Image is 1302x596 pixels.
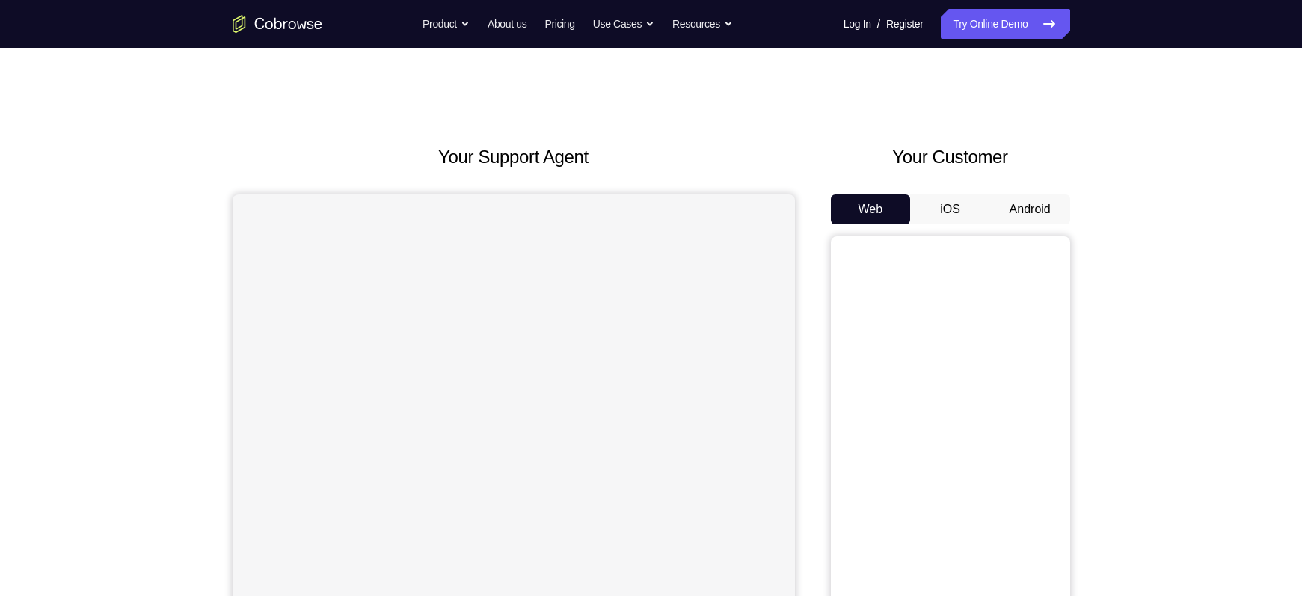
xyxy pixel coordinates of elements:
a: Log In [844,9,871,39]
a: Register [886,9,923,39]
button: Product [423,9,470,39]
h2: Your Support Agent [233,144,795,170]
a: Pricing [544,9,574,39]
button: Android [990,194,1070,224]
h2: Your Customer [831,144,1070,170]
button: Resources [672,9,733,39]
span: / [877,15,880,33]
button: Use Cases [593,9,654,39]
a: Go to the home page [233,15,322,33]
button: Web [831,194,911,224]
button: iOS [910,194,990,224]
a: About us [488,9,526,39]
a: Try Online Demo [941,9,1069,39]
